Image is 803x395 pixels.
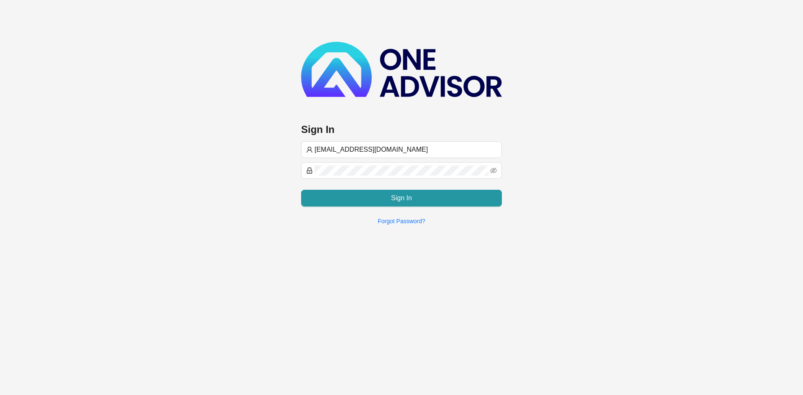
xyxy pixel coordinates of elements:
span: user [306,146,313,153]
img: b89e593ecd872904241dc73b71df2e41-logo-dark.svg [301,42,502,97]
input: Username [315,145,497,155]
h3: Sign In [301,123,502,136]
button: Sign In [301,190,502,206]
span: Sign In [391,193,412,203]
span: lock [306,167,313,174]
span: eye-invisible [490,167,497,174]
a: Forgot Password? [378,218,425,224]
